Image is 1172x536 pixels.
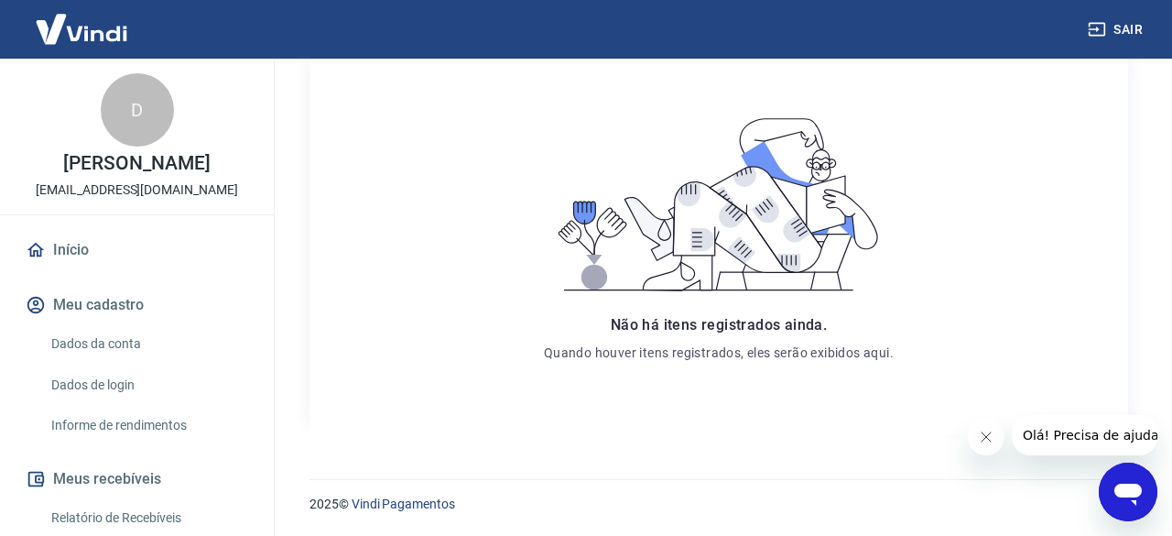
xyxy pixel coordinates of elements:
span: Olá! Precisa de ajuda? [11,13,154,27]
img: Vindi [22,1,141,57]
a: Dados de login [44,366,252,404]
button: Sair [1084,13,1150,47]
p: Quando houver itens registrados, eles serão exibidos aqui. [544,344,894,362]
a: Vindi Pagamentos [352,497,455,511]
span: Não há itens registrados ainda. [611,316,827,334]
p: [PERSON_NAME] [63,154,210,173]
a: Dados da conta [44,325,252,363]
p: 2025 © [309,495,1128,514]
div: D [101,73,174,147]
button: Meu cadastro [22,285,252,325]
iframe: Mensagem da empresa [1012,415,1157,455]
iframe: Fechar mensagem [968,419,1004,455]
button: Meus recebíveis [22,459,252,499]
a: Início [22,230,252,270]
a: Informe de rendimentos [44,407,252,444]
p: [EMAIL_ADDRESS][DOMAIN_NAME] [36,180,238,200]
iframe: Botão para abrir a janela de mensagens [1099,463,1157,521]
